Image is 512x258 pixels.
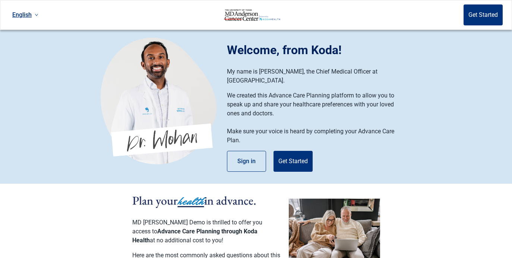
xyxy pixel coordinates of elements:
button: Get Started [274,151,313,172]
button: Get Started [464,4,503,25]
span: Plan your [132,193,178,208]
span: down [35,13,38,17]
button: Sign in [227,151,266,172]
span: Advance Care Planning through Koda Health [132,228,257,244]
p: My name is [PERSON_NAME], the Chief Medical Officer at [GEOGRAPHIC_DATA]. [227,67,404,85]
a: Current language: English [9,9,41,21]
p: Make sure your voice is heard by completing your Advance Care Plan. [227,127,404,145]
span: MD [PERSON_NAME] Demo is thrilled to offer you access to [132,219,262,235]
p: We created this Advance Care Planning platform to allow you to speak up and share your healthcare... [227,91,404,118]
h1: Welcome, from Koda! [227,41,411,59]
span: in advance. [204,193,256,208]
span: at no additional cost to you! [150,237,223,244]
img: Koda Health [214,9,290,21]
img: Koda Health [101,37,217,164]
span: health [178,193,204,209]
